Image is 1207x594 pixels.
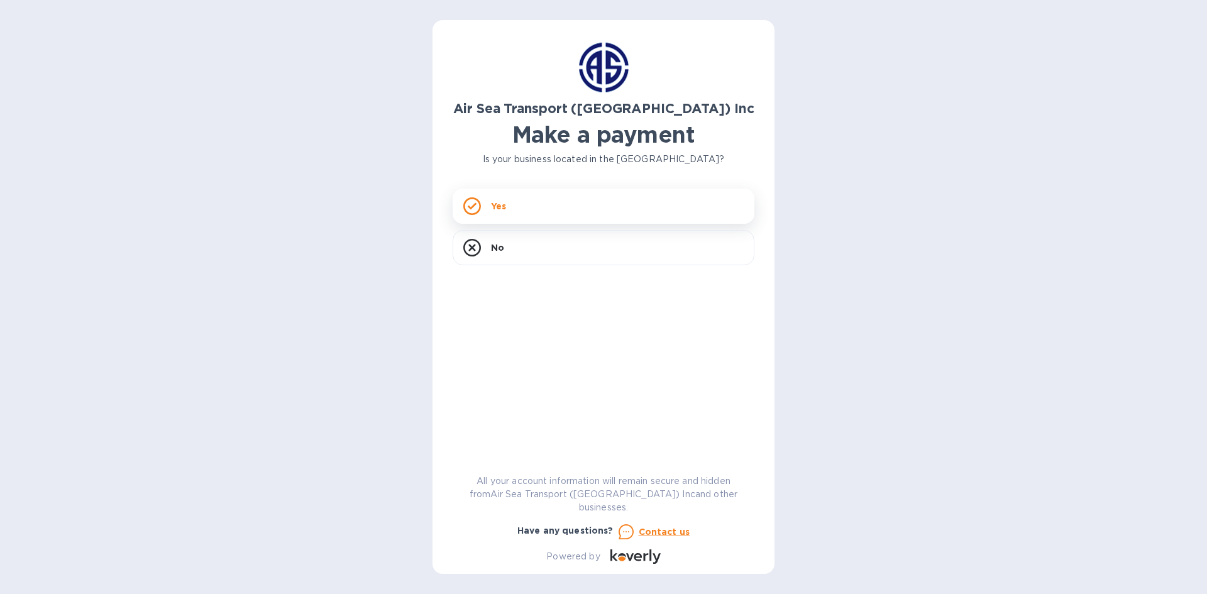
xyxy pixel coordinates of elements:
u: Contact us [639,527,690,537]
b: Air Sea Transport ([GEOGRAPHIC_DATA]) Inc [453,101,754,116]
b: Have any questions? [517,525,614,536]
p: All your account information will remain secure and hidden from Air Sea Transport ([GEOGRAPHIC_DA... [453,475,754,514]
p: No [491,241,504,254]
p: Is your business located in the [GEOGRAPHIC_DATA]? [453,153,754,166]
h1: Make a payment [453,121,754,148]
p: Yes [491,200,506,212]
p: Powered by [546,550,600,563]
